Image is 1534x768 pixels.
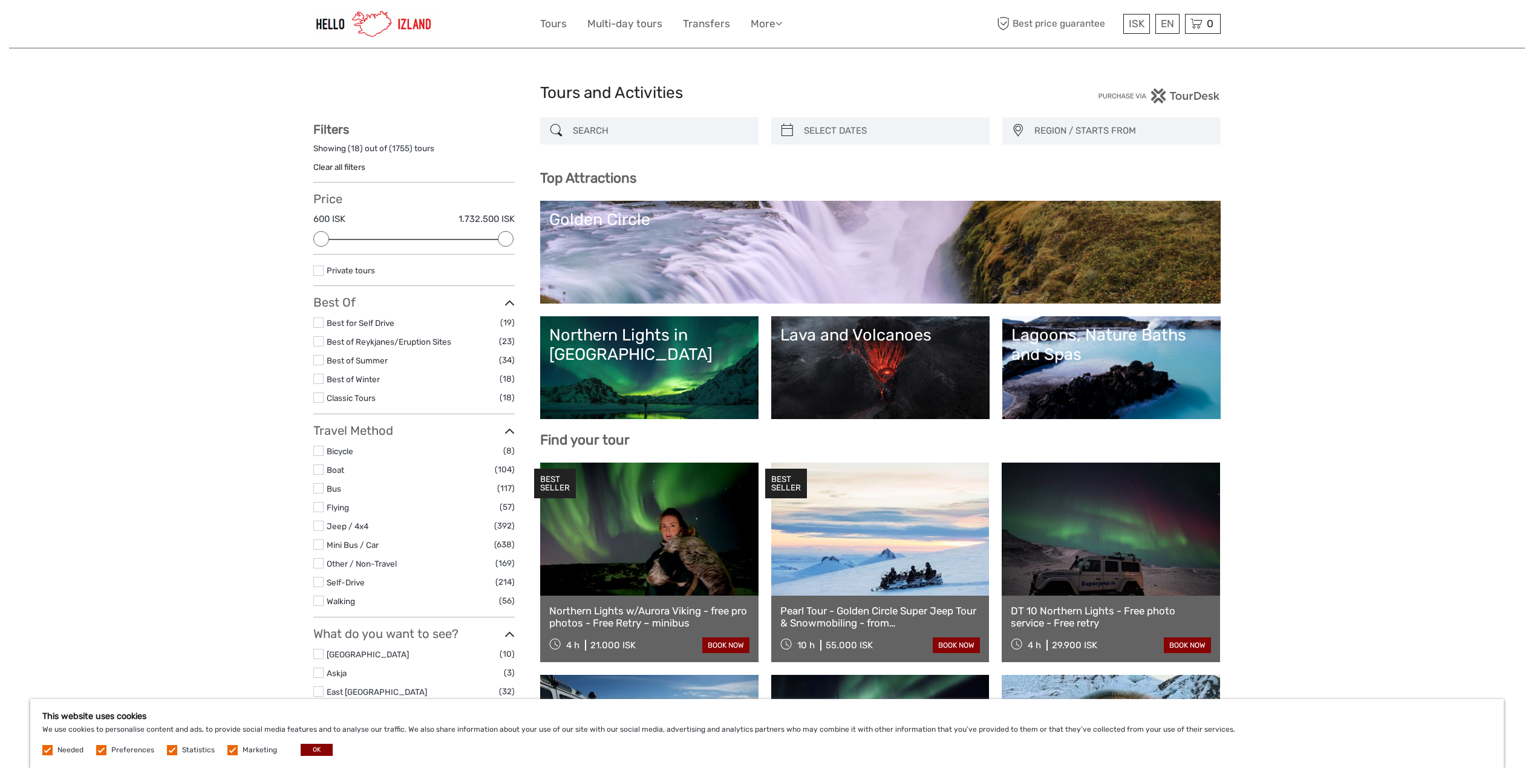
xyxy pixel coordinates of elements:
[499,334,515,348] span: (23)
[500,372,515,386] span: (18)
[17,21,137,31] p: We're away right now. Please check back later!
[500,316,515,330] span: (19)
[540,432,630,448] b: Find your tour
[327,503,349,512] a: Flying
[1052,640,1097,651] div: 29.900 ISK
[459,213,515,226] label: 1.732.500 ISK
[495,463,515,477] span: (104)
[504,666,515,680] span: (3)
[500,647,515,661] span: (10)
[499,594,515,608] span: (56)
[351,143,360,154] label: 18
[497,481,515,495] span: (117)
[327,393,376,403] a: Classic Tours
[327,687,427,697] a: East [GEOGRAPHIC_DATA]
[327,374,380,384] a: Best of Winter
[30,699,1504,768] div: We use cookies to personalise content and ads, to provide social media features and to analyse ou...
[1029,121,1215,141] button: REGION / STARTS FROM
[327,649,409,659] a: [GEOGRAPHIC_DATA]
[549,210,1212,295] a: Golden Circle
[1028,640,1041,651] span: 4 h
[182,745,215,755] label: Statistics
[1011,325,1212,410] a: Lagoons, Nature Baths and Spas
[313,213,345,226] label: 600 ISK
[549,325,749,410] a: Northern Lights in [GEOGRAPHIC_DATA]
[495,575,515,589] span: (214)
[313,423,515,438] h3: Travel Method
[534,469,576,499] div: BEST SELLER
[549,325,749,365] div: Northern Lights in [GEOGRAPHIC_DATA]
[327,318,394,328] a: Best for Self Drive
[327,446,353,456] a: Bicycle
[313,162,365,172] a: Clear all filters
[327,578,365,587] a: Self-Drive
[994,14,1120,34] span: Best price guarantee
[327,337,451,347] a: Best of Reykjanes/Eruption Sites
[500,391,515,405] span: (18)
[327,559,397,568] a: Other / Non-Travel
[799,120,984,142] input: SELECT DATES
[933,637,980,653] a: book now
[111,745,154,755] label: Preferences
[327,356,388,365] a: Best of Summer
[499,353,515,367] span: (34)
[313,122,349,137] strong: Filters
[327,465,344,475] a: Boat
[1011,605,1211,630] a: DT 10 Northern Lights - Free photo service - Free retry
[57,745,83,755] label: Needed
[568,120,752,142] input: SEARCH
[313,9,434,39] img: 1270-cead85dc-23af-4572-be81-b346f9cd5751_logo_small.jpg
[503,444,515,458] span: (8)
[826,640,873,651] div: 55.000 ISK
[327,484,341,493] a: Bus
[1129,18,1144,30] span: ISK
[780,605,981,630] a: Pearl Tour - Golden Circle Super Jeep Tour & Snowmobiling - from [GEOGRAPHIC_DATA]
[495,556,515,570] span: (169)
[494,519,515,533] span: (392)
[327,668,347,678] a: Askja
[327,521,368,531] a: Jeep / 4x4
[765,469,807,499] div: BEST SELLER
[327,540,379,550] a: Mini Bus / Car
[780,325,981,410] a: Lava and Volcanoes
[549,210,1212,229] div: Golden Circle
[1205,18,1215,30] span: 0
[1098,88,1221,103] img: PurchaseViaTourDesk.png
[500,500,515,514] span: (57)
[313,143,515,161] div: Showing ( ) out of ( ) tours
[1011,325,1212,365] div: Lagoons, Nature Baths and Spas
[590,640,636,651] div: 21.000 ISK
[702,637,749,653] a: book now
[327,265,375,275] a: Private tours
[392,143,410,154] label: 1755
[549,605,749,630] a: Northern Lights w/Aurora Viking - free pro photos - Free Retry – minibus
[780,325,981,345] div: Lava and Volcanoes
[42,711,1492,721] h5: This website uses cookies
[301,744,333,756] button: OK
[313,295,515,310] h3: Best Of
[683,15,730,33] a: Transfers
[1164,637,1211,653] a: book now
[313,626,515,641] h3: What do you want to see?
[797,640,815,651] span: 10 h
[313,192,515,206] h3: Price
[243,745,277,755] label: Marketing
[540,83,994,103] h1: Tours and Activities
[499,685,515,698] span: (32)
[540,15,567,33] a: Tours
[540,170,636,186] b: Top Attractions
[494,538,515,552] span: (638)
[566,640,579,651] span: 4 h
[327,596,355,606] a: Walking
[751,15,782,33] a: More
[1155,14,1180,34] div: EN
[587,15,662,33] a: Multi-day tours
[139,19,154,33] button: Open LiveChat chat widget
